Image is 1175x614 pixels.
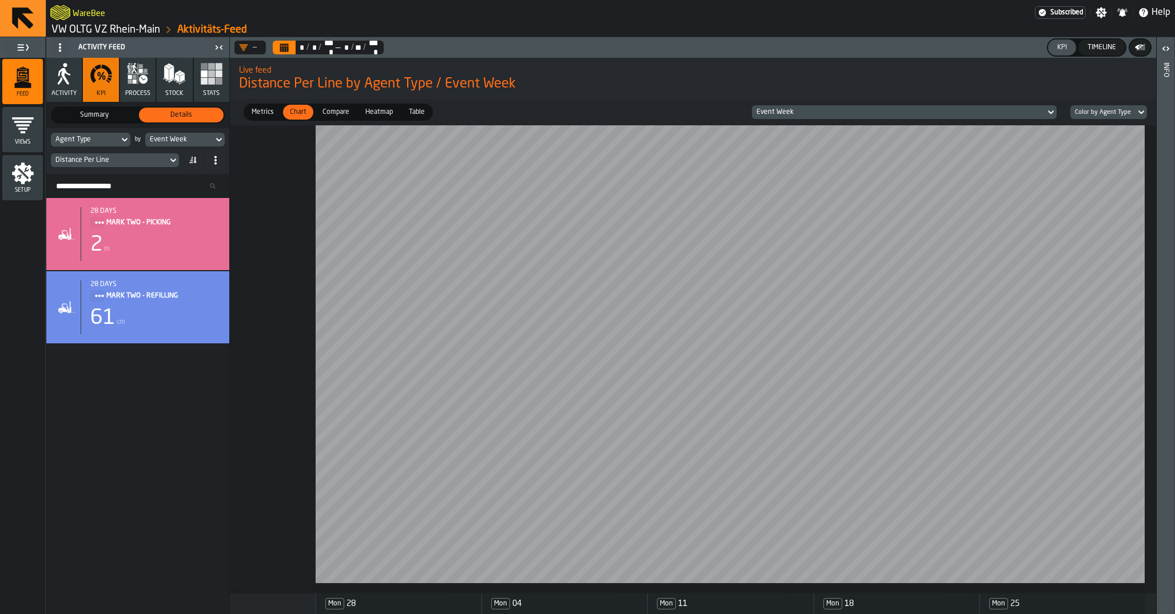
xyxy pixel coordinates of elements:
span: Chart [285,107,311,117]
label: button-toggle-Notifications [1112,7,1133,18]
span: cm [117,318,125,326]
div: thumb [402,105,432,120]
div: DropdownMenuValue-group [1066,105,1147,119]
span: Distance Per Line by Agent Type / Event Week [239,75,1147,93]
a: link-to-/wh/i/44979e6c-6f66-405e-9874-c1e29f02a54a/simulations [51,23,160,36]
label: button-switch-multi-Chart [282,104,314,121]
span: MARK TWO - REFILLING [106,290,211,302]
label: button-switch-multi-Compare [314,104,357,121]
div: DropdownMenuValue-eventWeek [752,105,1057,119]
div: thumb [316,105,356,120]
span: Compare [318,107,354,117]
span: Feed [2,91,43,97]
label: button-toggle-Toggle Full Menu [2,39,43,56]
li: menu Setup [2,155,43,201]
div: Timeline [1083,43,1121,52]
span: Mon [325,598,344,609]
span: Mon [657,598,676,609]
h2: Sub Title [73,7,105,18]
span: Activity [51,90,77,97]
span: process [125,90,150,97]
div: Select date range [341,43,350,52]
span: Details [141,110,221,120]
label: button-switch-multi-Details [138,106,225,124]
span: Table [404,107,429,117]
span: 18 [845,599,854,608]
div: DropdownMenuValue-eventWeek [756,108,1041,116]
div: day: [object Object] [316,593,481,614]
div: Select date range [321,38,334,57]
div: 2 [90,233,103,256]
h2: Sub Title [239,64,1147,75]
div: thumb [283,105,313,120]
div: / [350,43,354,52]
div: day: [object Object] [814,593,979,614]
span: — [334,43,341,52]
span: KPI [97,90,106,97]
div: by [135,137,141,143]
span: m [104,245,110,253]
div: Start: 8/1/2025, 10:08:02 AM - End: 8/28/2025, 6:11:51 PM [90,207,220,215]
div: Info [1162,60,1170,611]
span: Views [2,139,43,145]
label: button-toggle-Help [1133,6,1175,19]
button: button-Timeline [1078,39,1125,56]
a: logo-header [50,2,70,23]
div: / [305,43,309,52]
span: Subscribed [1050,9,1083,17]
span: Setup [2,187,43,193]
div: / [363,43,367,52]
div: DropdownMenuValue-group [1075,109,1131,116]
div: thumb [359,105,400,120]
button: Select date range [273,41,296,54]
span: 25 [1010,599,1019,608]
div: DropdownMenuValue-totalDistancePerLine [55,156,163,164]
label: button-switch-multi-Heatmap [357,104,401,121]
div: DropdownMenuValue-agentType [51,133,130,146]
div: thumb [52,108,137,122]
div: Select date range [273,41,384,54]
label: button-switch-multi-Metrics [244,104,282,121]
div: Select date range [297,43,305,52]
label: button-toggle-Open [1158,39,1174,60]
div: day: [object Object] [647,593,812,614]
div: DropdownMenuValue-eventWeek [150,136,209,144]
span: Mon [823,598,842,609]
button: button- [1130,39,1150,56]
span: Mon [491,598,510,609]
li: menu Feed [2,59,43,105]
span: Metrics [247,107,278,117]
div: Title [90,280,220,302]
label: button-toggle-Settings [1091,7,1112,18]
span: 28 [346,599,356,608]
div: Start: 8/1/2025, 7:23:30 AM - End: 8/26/2025, 6:25:59 PM [90,280,220,288]
a: link-to-/wh/i/44979e6c-6f66-405e-9874-c1e29f02a54a/feed/cb2375cd-a213-45f6-a9a8-871f1953d9f6 [177,23,247,36]
span: Stats [203,90,220,97]
span: 11 [678,599,687,608]
span: Summary [54,110,134,120]
div: Select date range [366,38,379,57]
span: MARK TWO - PICKING [106,216,211,229]
span: 04 [512,599,521,608]
div: Activity Feed [49,38,211,57]
div: 28 days [90,280,220,288]
li: menu Views [2,107,43,153]
div: DropdownMenuValue-eventWeek [145,133,225,146]
div: day: [object Object] [979,593,1145,614]
div: thumb [139,108,224,122]
div: DropdownMenuValue-totalDistancePerLine [51,153,179,167]
span: Help [1152,6,1170,19]
span: Mon [989,598,1008,609]
nav: Breadcrumb [50,23,611,37]
div: 28 days [90,207,220,215]
button: button-KPI [1048,39,1076,56]
div: KPI [1053,43,1072,52]
div: DropdownMenuValue-agentType [55,136,114,144]
span: Stock [165,90,184,97]
div: 61 [90,307,115,330]
div: stat- [46,271,229,343]
div: DropdownMenuValue- [234,41,266,54]
span: Heatmap [361,107,397,117]
div: Title [90,207,220,229]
